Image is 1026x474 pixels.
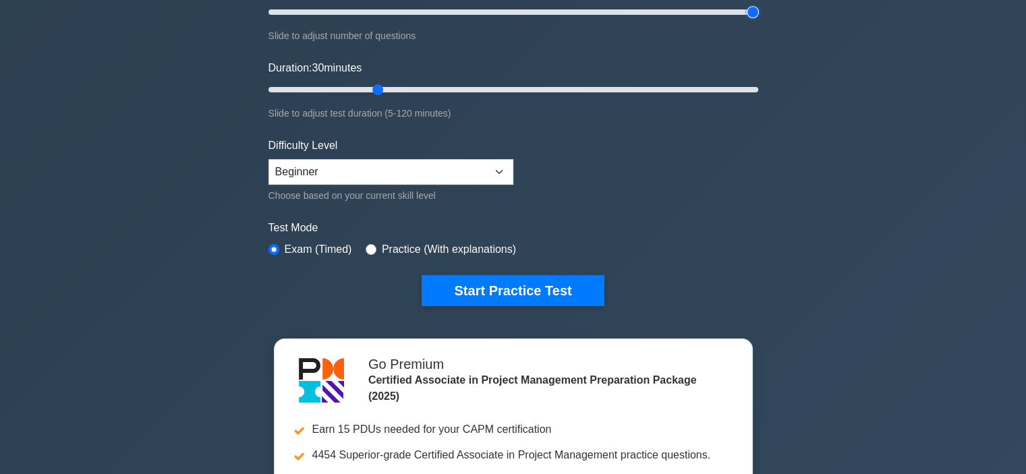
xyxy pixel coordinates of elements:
label: Test Mode [268,220,758,236]
span: 30 [312,62,324,73]
label: Practice (With explanations) [382,241,516,258]
button: Start Practice Test [422,275,604,306]
div: Slide to adjust test duration (5-120 minutes) [268,105,758,121]
div: Choose based on your current skill level [268,187,513,204]
label: Duration: minutes [268,60,362,76]
label: Exam (Timed) [285,241,352,258]
label: Difficulty Level [268,138,338,154]
div: Slide to adjust number of questions [268,28,758,44]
